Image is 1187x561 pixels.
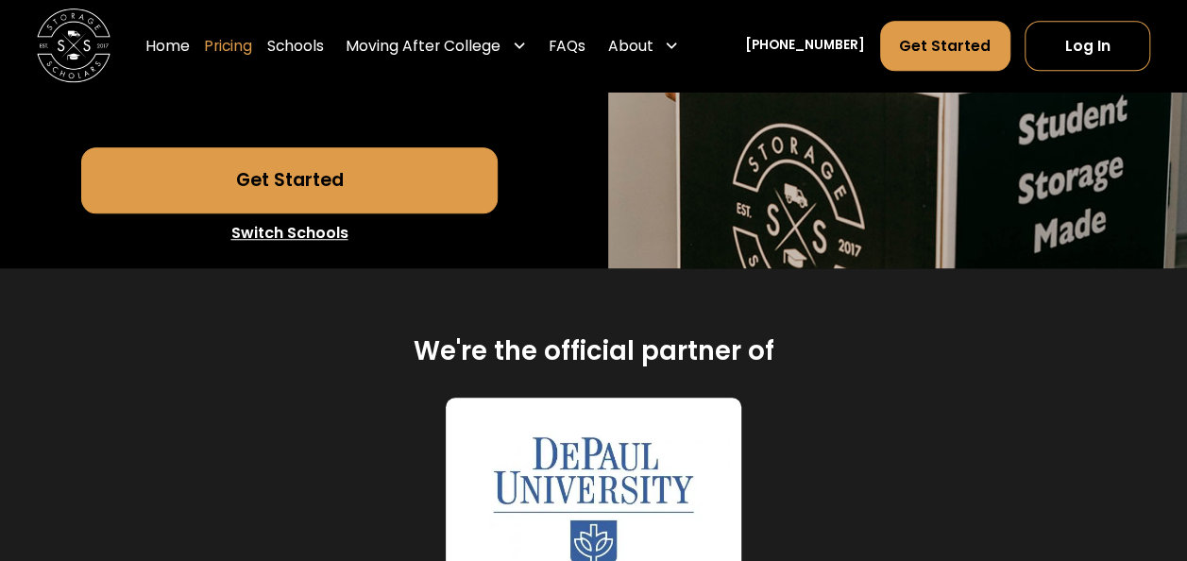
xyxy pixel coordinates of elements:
a: Home [145,20,190,72]
a: Get Started [880,21,1010,71]
div: Moving After College [346,35,500,57]
div: Moving After College [338,20,534,72]
div: About [607,35,653,57]
a: home [37,9,110,83]
h2: We're the official partner of [414,334,774,368]
a: Get Started [81,147,498,213]
a: Schools [267,20,324,72]
a: Pricing [204,20,252,72]
a: FAQs [549,20,585,72]
a: Switch Schools [81,213,498,253]
a: Log In [1025,21,1150,71]
a: [PHONE_NUMBER] [745,37,865,57]
div: About [601,20,687,72]
img: Storage Scholars main logo [37,9,110,83]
